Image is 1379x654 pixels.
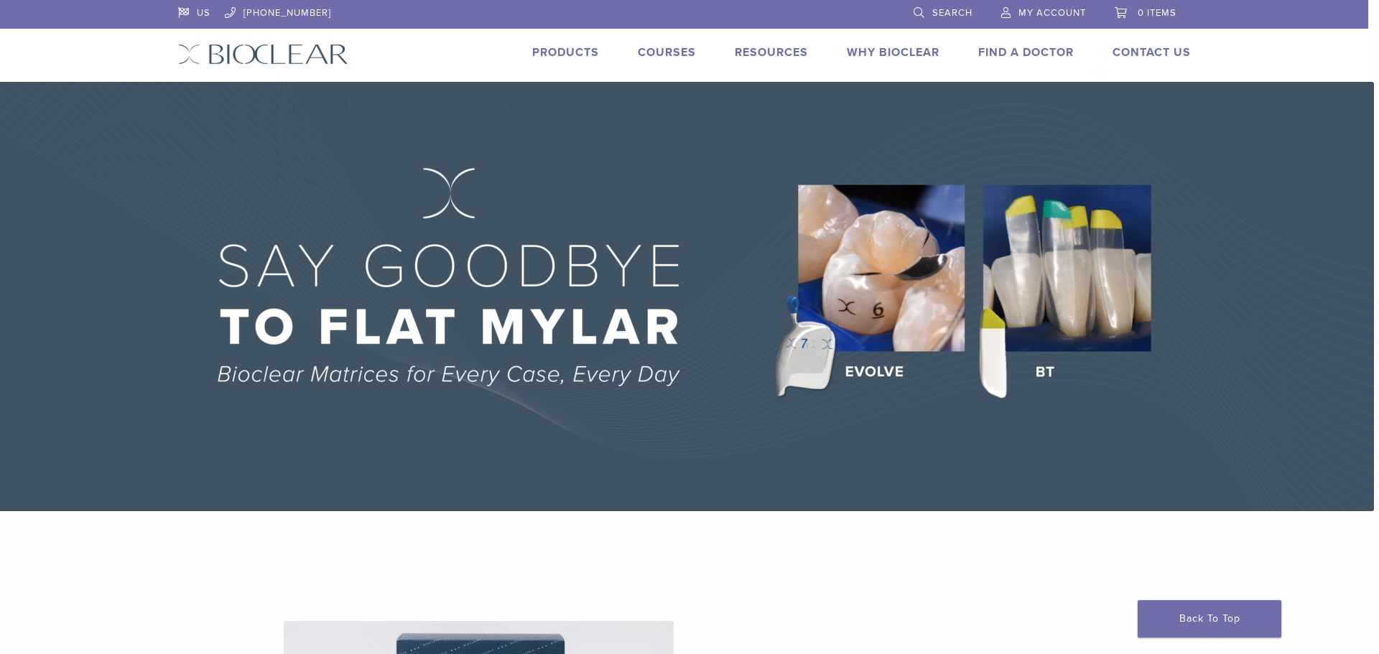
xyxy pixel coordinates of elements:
a: Back To Top [1138,600,1281,637]
span: 0 items [1138,7,1176,19]
a: Why Bioclear [847,45,939,60]
a: Resources [735,45,808,60]
span: My Account [1018,7,1086,19]
a: Products [532,45,599,60]
span: Search [932,7,972,19]
a: Courses [638,45,696,60]
a: Contact Us [1113,45,1191,60]
a: Find A Doctor [978,45,1074,60]
img: Bioclear [178,44,348,65]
